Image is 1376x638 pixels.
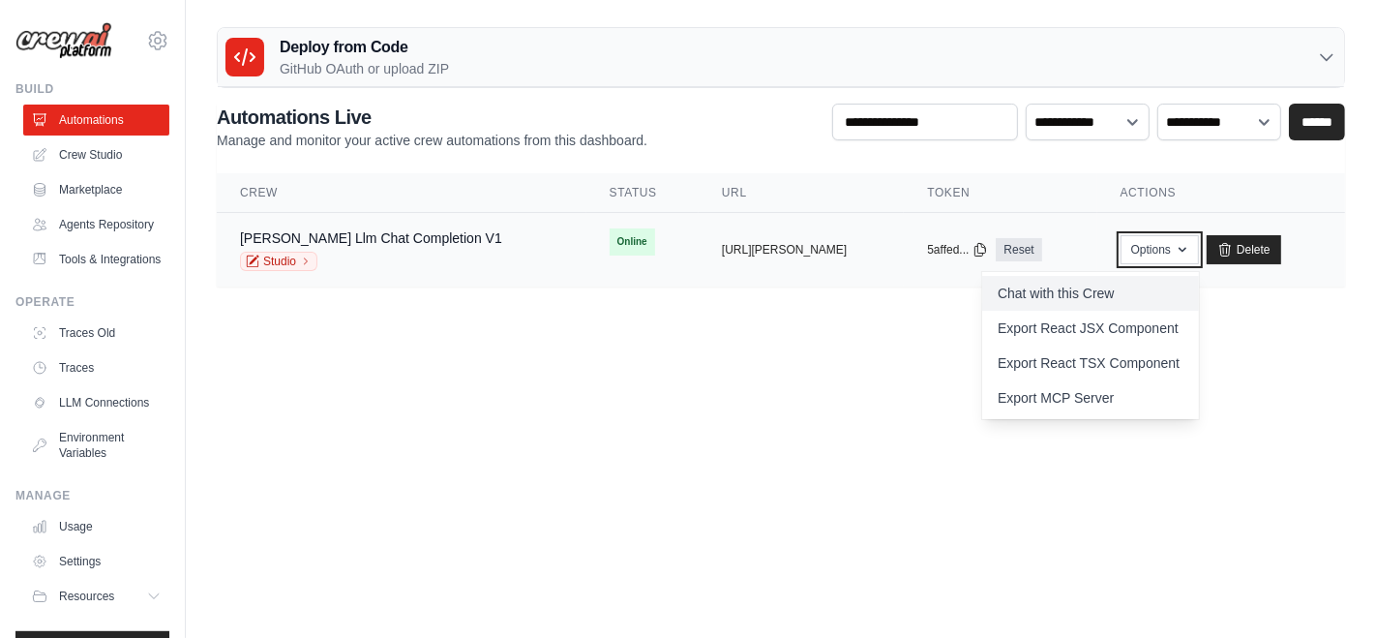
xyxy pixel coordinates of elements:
a: Agents Repository [23,209,169,240]
a: Crew Studio [23,139,169,170]
a: Delete [1207,235,1281,264]
div: Manage [15,488,169,503]
a: Traces Old [23,318,169,349]
div: Operate [15,294,169,310]
a: Export MCP Server [982,380,1199,415]
a: Traces [23,352,169,383]
th: URL [699,173,904,213]
a: Reset [996,238,1041,261]
img: Logo [15,22,112,60]
span: Resources [59,589,114,604]
th: Crew [217,173,586,213]
a: Settings [23,546,169,577]
p: GitHub OAuth or upload ZIP [280,59,449,78]
div: Build [15,81,169,97]
th: Token [904,173,1096,213]
p: Manage and monitor your active crew automations from this dashboard. [217,131,647,150]
a: Studio [240,252,317,271]
th: Actions [1097,173,1345,213]
span: Online [610,228,655,256]
button: [URL][PERSON_NAME] [722,242,847,258]
a: Chat with this Crew [982,276,1199,311]
h3: Deploy from Code [280,36,449,59]
a: Usage [23,511,169,542]
a: Marketplace [23,174,169,205]
a: Export React TSX Component [982,346,1199,380]
a: LLM Connections [23,387,169,418]
th: Status [586,173,699,213]
button: Resources [23,581,169,612]
a: [PERSON_NAME] Llm Chat Completion V1 [240,230,502,246]
a: Tools & Integrations [23,244,169,275]
a: Environment Variables [23,422,169,469]
h2: Automations Live [217,104,647,131]
button: 5affed... [927,242,988,258]
a: Automations [23,105,169,136]
button: Options [1121,235,1199,264]
a: Export React JSX Component [982,311,1199,346]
